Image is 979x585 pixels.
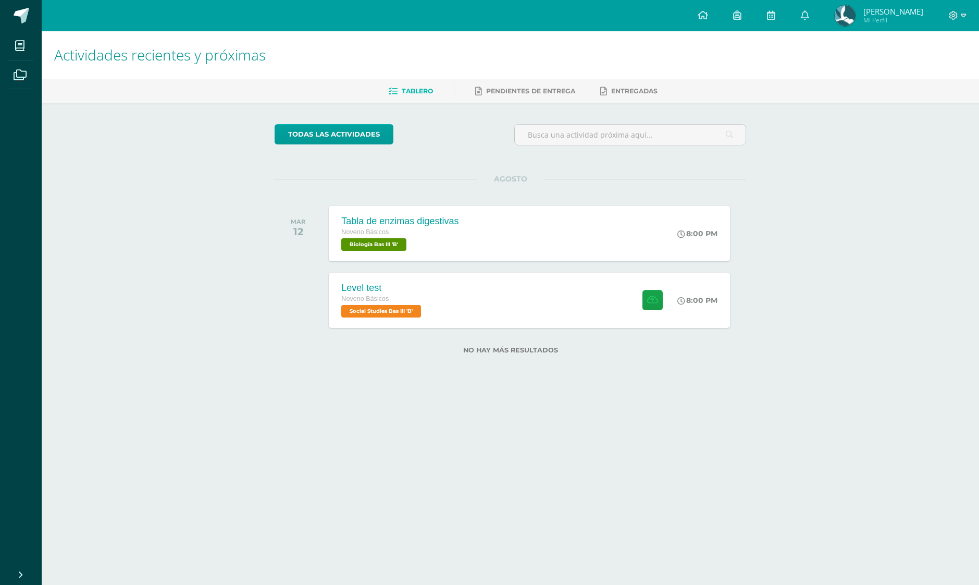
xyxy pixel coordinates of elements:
[402,87,433,95] span: Tablero
[863,6,923,17] span: [PERSON_NAME]
[341,238,406,251] span: Biología Bas III 'B'
[341,283,424,294] div: Level test
[341,216,458,227] div: Tabla de enzimas digestivas
[611,87,658,95] span: Entregadas
[54,45,266,65] span: Actividades recientes y próximas
[515,125,746,145] input: Busca una actividad próxima aquí...
[486,87,575,95] span: Pendientes de entrega
[835,5,856,26] img: b9dee08b6367668a29d4a457eadb46b5.png
[341,305,421,318] span: Social Studies Bas III 'B'
[275,346,746,354] label: No hay más resultados
[677,296,717,305] div: 8:00 PM
[291,218,305,225] div: MAR
[677,229,717,238] div: 8:00 PM
[275,124,393,144] a: todas las Actividades
[341,228,389,236] span: Noveno Básicos
[477,174,544,184] span: AGOSTO
[341,295,389,302] span: Noveno Básicos
[863,16,923,25] span: Mi Perfil
[600,83,658,100] a: Entregadas
[291,225,305,238] div: 12
[475,83,575,100] a: Pendientes de entrega
[389,83,433,100] a: Tablero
